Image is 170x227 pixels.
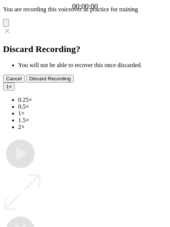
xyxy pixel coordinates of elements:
button: 1× [3,83,15,90]
li: 1.5× [18,117,167,124]
li: 0.5× [18,103,167,110]
p: You are recording this voiceover as practice for training [3,6,167,13]
h2: Discard Recording? [3,44,167,54]
button: Discard Recording [26,75,74,83]
button: Cancel [3,75,25,83]
li: You will not be able to recover this once discarded. [18,62,167,69]
li: 0.25× [18,97,167,103]
li: 2× [18,124,167,130]
li: 1× [18,110,167,117]
span: 1 [6,84,9,89]
a: 00:00:00 [72,2,98,11]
